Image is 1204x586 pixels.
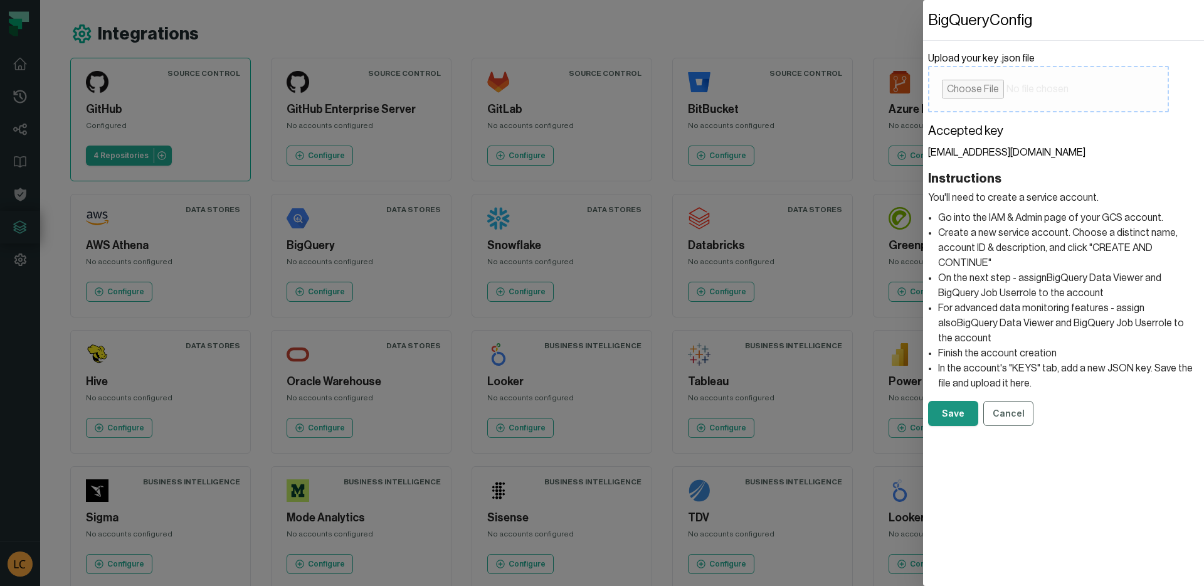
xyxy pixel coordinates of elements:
[928,66,1169,112] input: Upload your key .json file
[928,122,1199,140] header: Accepted key
[938,301,1199,346] li: For advanced data monitoring features - assign also BigQuery Data Viewer and BigQuery Job User ro...
[938,210,1199,225] li: Go into the of your GCS account.
[938,346,1199,361] li: Finish the account creation
[989,213,1067,223] a: IAM & Admin page
[928,51,1199,112] label: Upload your key .json file
[938,361,1199,391] li: In the account's "KEYS" tab, add a new JSON key. Save the file and upload it here.
[938,270,1199,301] li: On the next step - assign BigQuery Data Viewer and BigQuery Job User role to the account
[928,170,1199,391] section: You'll need to create a service account.
[928,122,1199,160] section: [EMAIL_ADDRESS][DOMAIN_NAME]
[983,401,1033,426] button: Cancel
[928,401,978,426] button: Save
[938,225,1199,270] li: Create a new service account. Choose a distinct name, account ID & description, and click "CREATE...
[928,170,1199,188] header: Instructions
